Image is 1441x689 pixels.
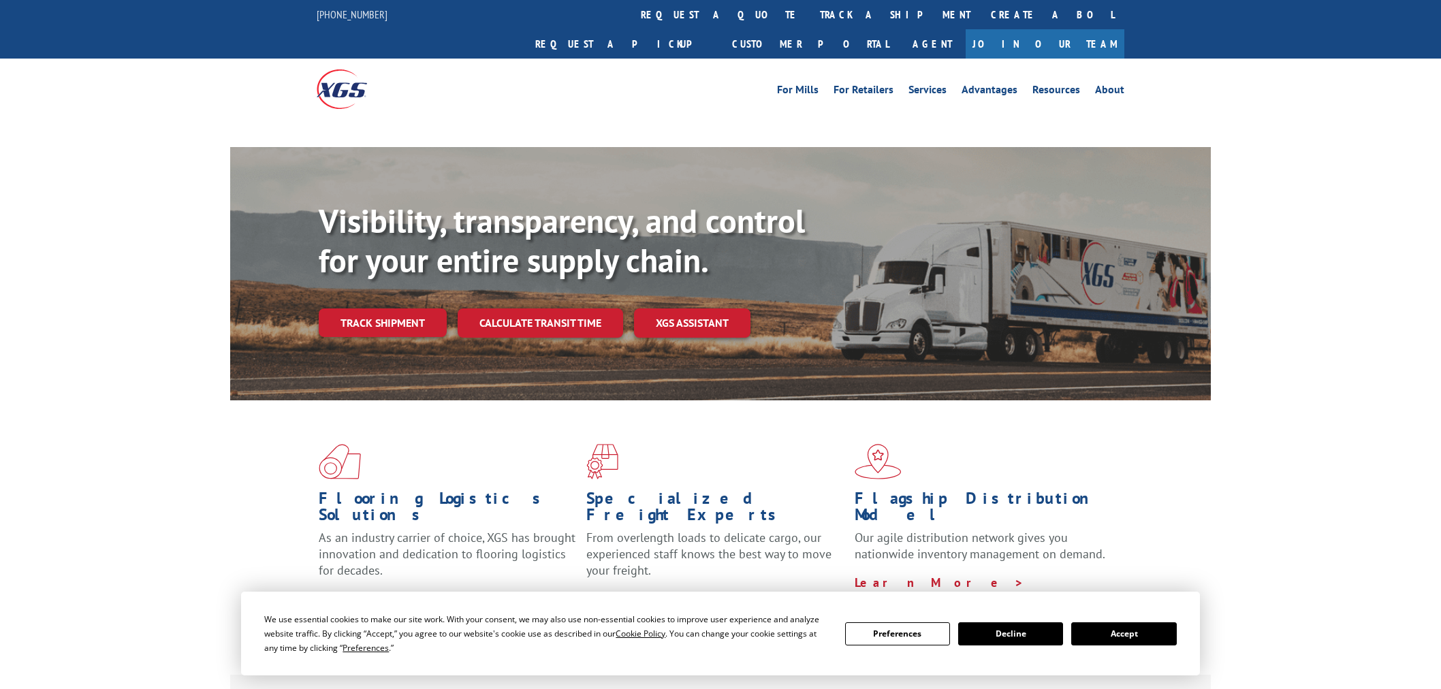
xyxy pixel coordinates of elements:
h1: Specialized Freight Experts [586,490,844,530]
a: Learn More > [855,575,1024,590]
a: Track shipment [319,308,447,337]
h1: Flooring Logistics Solutions [319,490,576,530]
a: For Mills [777,84,819,99]
span: Cookie Policy [616,628,665,639]
a: Agent [899,29,966,59]
a: Resources [1032,84,1080,99]
a: Learn More > [319,591,488,607]
span: Preferences [343,642,389,654]
a: [PHONE_NUMBER] [317,7,387,21]
span: Our agile distribution network gives you nationwide inventory management on demand. [855,530,1105,562]
h1: Flagship Distribution Model [855,490,1112,530]
a: Advantages [962,84,1017,99]
a: Learn More > [586,591,756,607]
a: Join Our Team [966,29,1124,59]
a: Calculate transit time [458,308,623,338]
b: Visibility, transparency, and control for your entire supply chain. [319,199,805,281]
img: xgs-icon-focused-on-flooring-red [586,444,618,479]
a: Request a pickup [525,29,722,59]
button: Preferences [845,622,950,645]
a: XGS ASSISTANT [634,308,750,338]
img: xgs-icon-total-supply-chain-intelligence-red [319,444,361,479]
button: Accept [1071,622,1176,645]
p: From overlength loads to delicate cargo, our experienced staff knows the best way to move your fr... [586,530,844,590]
div: We use essential cookies to make our site work. With your consent, we may also use non-essential ... [264,612,828,655]
button: Decline [958,622,1063,645]
img: xgs-icon-flagship-distribution-model-red [855,444,902,479]
a: Services [908,84,947,99]
span: As an industry carrier of choice, XGS has brought innovation and dedication to flooring logistics... [319,530,575,578]
a: Customer Portal [722,29,899,59]
div: Cookie Consent Prompt [241,592,1200,675]
a: For Retailers [834,84,893,99]
a: About [1095,84,1124,99]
